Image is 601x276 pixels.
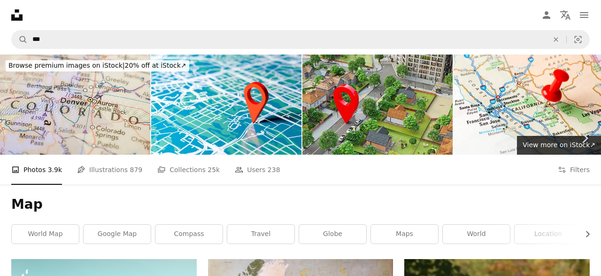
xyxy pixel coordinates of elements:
span: View more on iStock ↗ [523,141,595,149]
a: Users 238 [235,155,280,185]
form: Find visuals sitewide [11,30,590,49]
span: 879 [130,165,143,175]
a: View more on iStock↗ [517,136,601,155]
img: Background based on the concept of local location-based services, 3d rendering [151,55,301,155]
a: world [443,225,510,244]
span: Browse premium images on iStock | [8,62,124,69]
a: globe [299,225,366,244]
button: Search Unsplash [12,31,28,48]
button: scroll list to the right [579,225,590,244]
a: world map [12,225,79,244]
a: Collections 25k [157,155,220,185]
a: location [515,225,582,244]
a: compass [155,225,223,244]
a: travel [227,225,294,244]
button: Menu [575,6,593,24]
a: Next [568,93,601,183]
a: Home — Unsplash [11,9,23,21]
img: Finding Home: GPS Navigation Pin in Residential Suburb [302,55,453,155]
h1: Map [11,196,590,213]
div: 20% off at iStock ↗ [6,60,189,71]
button: Clear [546,31,566,48]
button: Language [556,6,575,24]
a: google map [84,225,151,244]
button: Visual search [567,31,589,48]
span: 238 [268,165,280,175]
a: Illustrations 879 [77,155,142,185]
a: Log in / Sign up [537,6,556,24]
span: 25k [208,165,220,175]
a: maps [371,225,438,244]
button: Filters [558,155,590,185]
